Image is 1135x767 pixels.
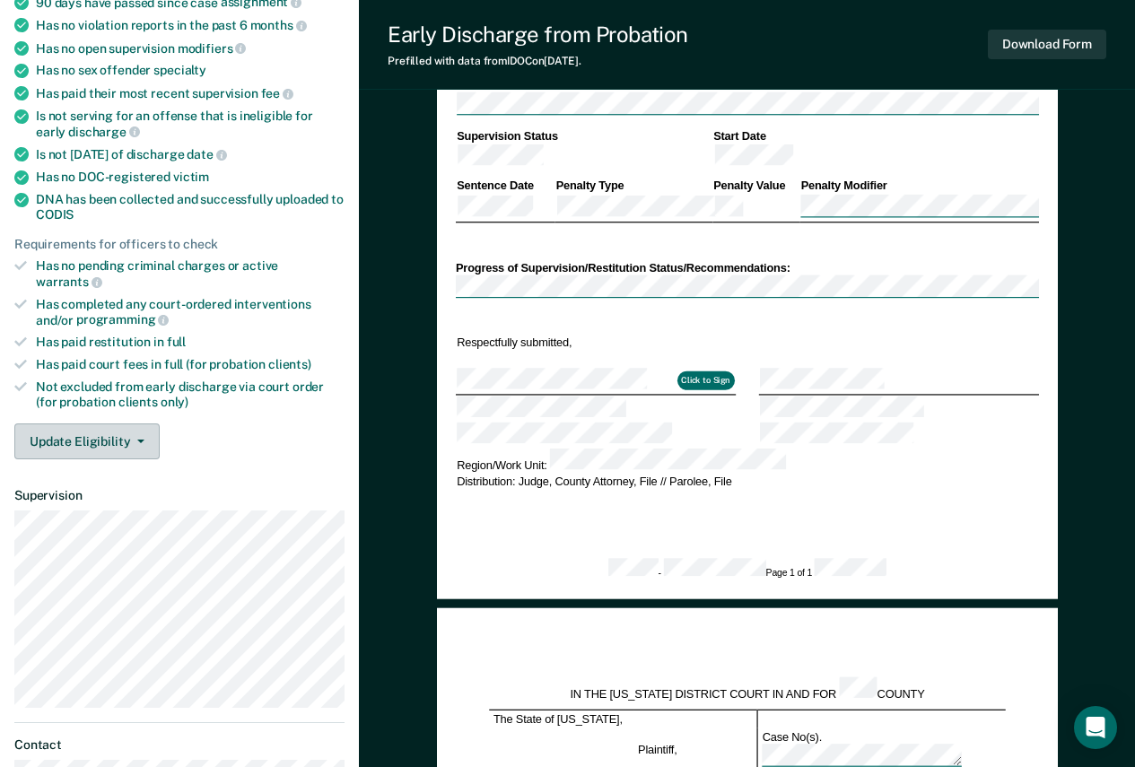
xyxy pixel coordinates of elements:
[250,18,307,32] span: months
[988,30,1106,59] button: Download Form
[36,40,345,57] div: Has no open supervision
[36,335,345,350] div: Has paid restitution in
[36,17,345,33] div: Has no violation reports in the past 6
[167,335,186,349] span: full
[14,488,345,503] dt: Supervision
[677,371,734,389] button: Click to Sign
[36,63,345,78] div: Has no sex offender
[36,258,345,289] div: Has no pending criminal charges or active
[455,179,554,194] th: Sentence Date
[36,109,345,139] div: Is not serving for an offense that is ineligible for early
[36,146,345,162] div: Is not [DATE] of discharge
[608,559,886,580] div: - Page 1 of 1
[153,63,206,77] span: specialty
[455,334,735,351] td: Respectfully submitted,
[36,85,345,101] div: Has paid their most recent supervision
[489,710,633,728] td: The State of [US_STATE],
[36,357,345,372] div: Has paid court fees in full (for probation
[799,179,1039,194] th: Penalty Modifier
[173,170,209,184] span: victim
[36,297,345,327] div: Has completed any court-ordered interventions and/or
[36,192,345,222] div: DNA has been collected and successfully uploaded to
[261,86,293,100] span: fee
[712,179,799,194] th: Penalty Value
[268,357,311,371] span: clients)
[36,379,345,410] div: Not excluded from early discharge via court order (for probation clients
[178,41,247,56] span: modifiers
[489,677,1006,702] div: IN THE [US_STATE] DISTRICT COURT IN AND FOR COUNTY
[161,395,188,409] span: only)
[712,128,1038,144] th: Start Date
[554,179,712,194] th: Penalty Type
[455,128,712,144] th: Supervision Status
[14,737,345,753] dt: Contact
[36,207,74,222] span: CODIS
[36,275,102,289] span: warrants
[14,423,160,459] button: Update Eligibility
[68,125,140,139] span: discharge
[455,260,1038,275] div: Progress of Supervision/Restitution Status/Recommendations:
[187,147,226,161] span: date
[36,170,345,185] div: Has no DOC-registered
[388,55,688,67] div: Prefilled with data from IDOC on [DATE] .
[1074,706,1117,749] div: Open Intercom Messenger
[76,312,169,327] span: programming
[455,448,1038,489] td: Region/Work Unit: Distribution: Judge, County Attorney, File // Parolee, File
[388,22,688,48] div: Early Discharge from Probation
[14,237,345,252] div: Requirements for officers to check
